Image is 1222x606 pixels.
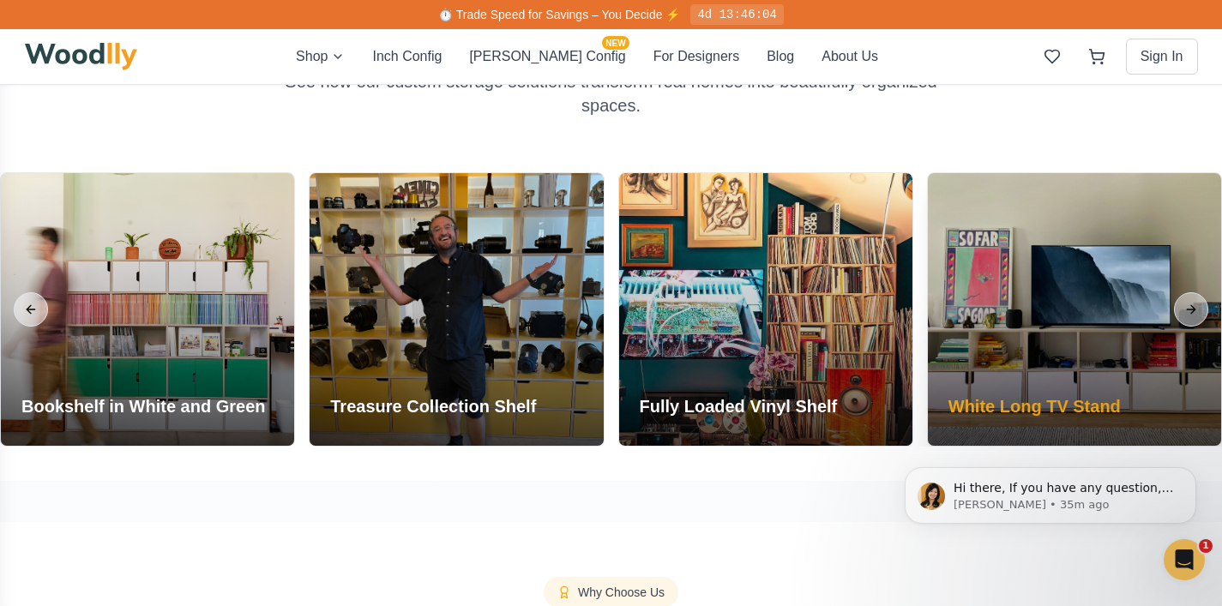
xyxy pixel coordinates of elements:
[296,46,345,67] button: Shop
[1199,539,1213,553] span: 1
[578,584,665,601] span: Why Choose Us
[822,46,878,67] button: About Us
[282,69,941,117] p: See how our custom storage solutions transform real homes into beautifully organized spaces.
[767,46,794,67] button: Blog
[25,43,138,70] img: Woodlly
[690,4,783,25] div: 4d 13:46:04
[469,46,625,67] button: [PERSON_NAME] ConfigNEW
[1126,39,1198,75] button: Sign In
[372,46,442,67] button: Inch Config
[330,394,536,418] h3: Treasure Collection Shelf
[879,431,1222,560] iframe: To enrich screen reader interactions, please activate Accessibility in Grammarly extension settings
[640,394,838,418] h3: Fully Loaded Vinyl Shelf
[653,46,739,67] button: For Designers
[438,8,680,21] span: ⏱️ Trade Speed for Savings – You Decide ⚡
[1164,539,1205,580] iframe: Intercom live chat
[948,394,1121,418] h3: White Long TV Stand
[602,36,629,50] span: NEW
[21,394,265,418] h3: Bookshelf in White and Green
